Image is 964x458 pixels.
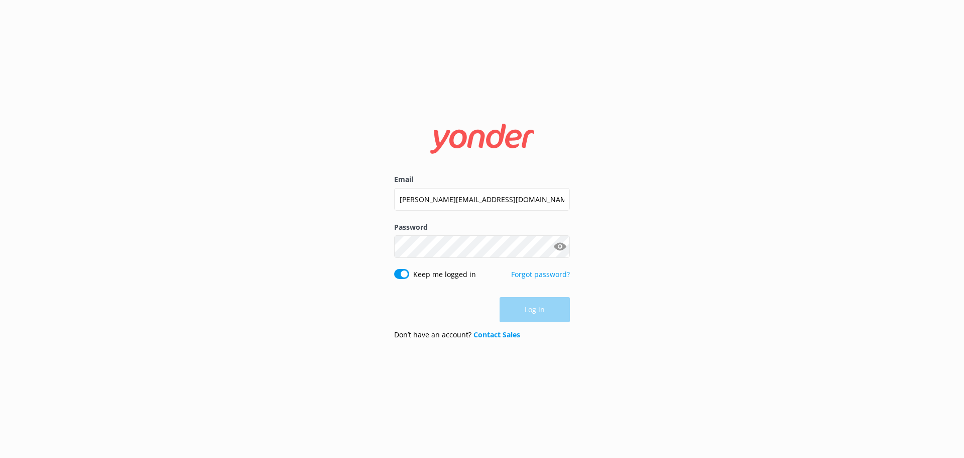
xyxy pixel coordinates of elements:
label: Email [394,174,570,185]
label: Keep me logged in [413,269,476,280]
a: Forgot password? [511,269,570,279]
input: user@emailaddress.com [394,188,570,211]
p: Don’t have an account? [394,329,520,340]
label: Password [394,222,570,233]
a: Contact Sales [473,330,520,339]
button: Show password [550,237,570,257]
